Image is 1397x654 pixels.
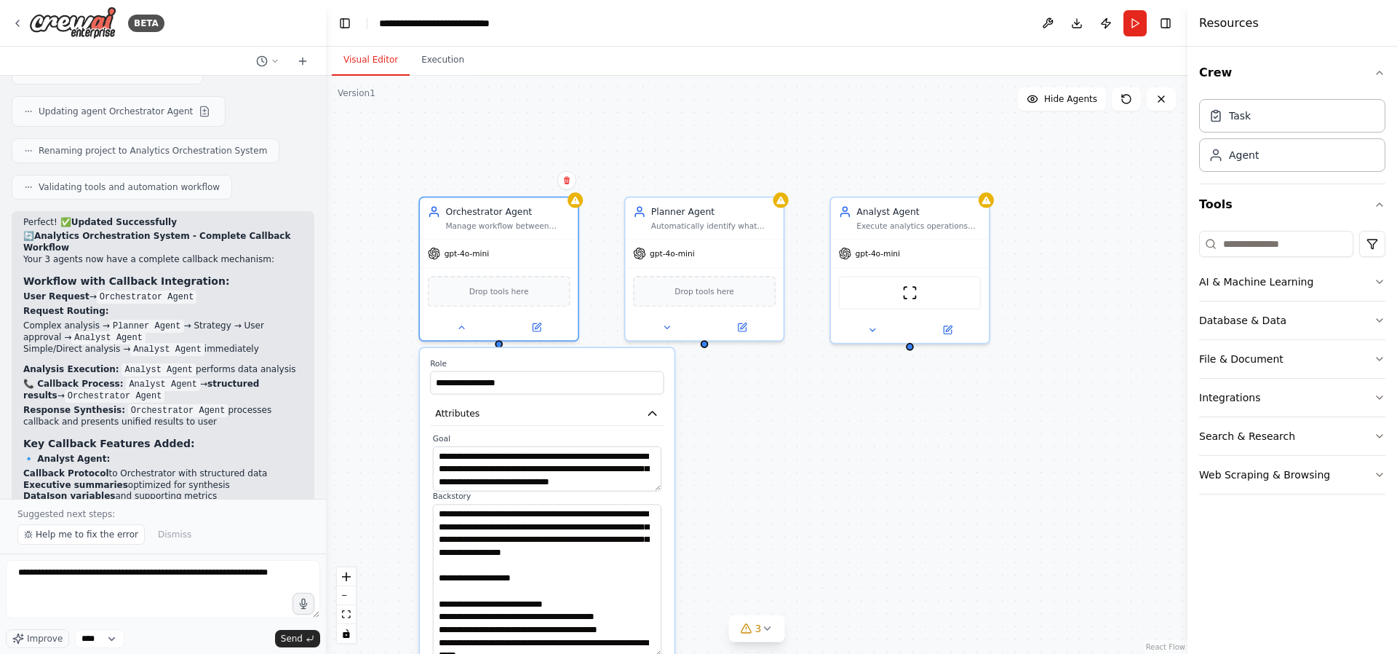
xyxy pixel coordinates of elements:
div: Planner Agent [651,205,776,218]
button: Improve [6,629,69,648]
button: Integrations [1199,379,1385,417]
button: Crew [1199,52,1385,93]
span: Hide Agents [1044,93,1097,105]
h2: 🔄 [23,231,303,253]
h4: Resources [1199,15,1259,32]
div: Execute analytics operations using specialized tools, perform data analysis across multiple dimen... [856,221,981,231]
button: Click to speak your automation idea [292,593,314,615]
p: → → [23,379,303,402]
div: AI & Machine Learning [1199,275,1313,289]
div: File & Document [1199,352,1283,366]
p: Suggested next steps: [17,508,309,520]
button: Delete node [557,171,576,190]
span: gpt-4o-mini [445,248,490,259]
li: Simple/Direct analysis → immediately [23,344,303,355]
div: Web Scraping & Browsing [1199,468,1330,482]
button: Attributes [430,402,664,426]
div: Search & Research [1199,429,1295,444]
div: Integrations [1199,390,1260,405]
strong: Workflow with Callback Integration: [23,275,230,287]
strong: Analytics Orchestration System - Complete Callback Workflow [23,231,290,253]
div: Manage workflow between Planner and Sub-Agent by routing requests intelligently based on complexi... [445,221,570,231]
button: Tools [1199,184,1385,225]
button: Visual Editor [332,45,410,76]
div: Database & Data [1199,313,1286,328]
label: Role [430,358,664,369]
button: Help me to fix the error [17,524,145,545]
span: Validating tools and automation workflow [39,181,220,193]
span: Improve [27,633,63,645]
button: 3 [729,615,785,642]
button: Start a new chat [291,52,314,70]
strong: User Request [23,291,89,302]
div: Analyst AgentExecute analytics operations using specialized tools, perform data analysis across m... [829,197,990,344]
div: Tools [1199,225,1385,506]
strong: 🔹 Analyst Agent: [23,454,110,464]
div: React Flow controls [337,567,356,643]
img: ScrapeWebsiteTool [902,285,918,300]
code: Planner Agent [110,320,184,333]
strong: DataJson variables [23,491,116,501]
strong: Analysis Execution: [23,364,119,374]
p: Your 3 agents now have a complete callback mechanism: [23,254,303,266]
li: optimized for synthesis [23,480,303,492]
span: Attributes [435,407,479,420]
button: Dismiss [151,524,199,545]
span: Updating agent Orchestrator Agent [39,106,193,117]
p: Perfect! ✅ [23,217,303,229]
strong: Callback Protocol [23,468,109,478]
li: Complex analysis → → Strategy → User approval → [23,320,303,344]
button: Web Scraping & Browsing [1199,456,1385,494]
button: Hide Agents [1018,87,1106,111]
img: Logo [29,7,116,39]
button: File & Document [1199,340,1385,378]
strong: structured results [23,379,259,401]
span: Dismiss [158,529,191,540]
span: Renaming project to Analytics Orchestration System [39,145,267,157]
button: Open in side panel [911,323,984,338]
code: Analyst Agent [71,331,146,344]
strong: Response Synthesis: [23,405,125,415]
span: gpt-4o-mini [650,248,695,259]
a: React Flow attribution [1146,643,1185,651]
span: Send [281,633,303,645]
button: Hide right sidebar [1155,13,1176,34]
strong: Key Callback Features Added: [23,438,195,449]
div: Orchestrator Agent [445,205,570,218]
code: Orchestrator Agent [97,291,197,304]
p: performs data analysis [23,364,303,376]
li: to Orchestrator with structured data [23,468,303,480]
div: Automatically identify what analysis is needed from user requests, detect events with exact date ... [651,221,776,231]
button: Search & Research [1199,417,1385,455]
button: Switch to previous chat [250,52,285,70]
div: Analyst Agent [856,205,981,218]
span: gpt-4o-mini [855,248,900,259]
nav: breadcrumb [379,16,528,31]
button: toggle interactivity [337,624,356,643]
code: Analyst Agent [122,363,196,377]
button: zoom out [337,586,356,605]
strong: Request Routing: [23,306,109,316]
div: Task [1229,109,1251,123]
button: Send [275,630,320,647]
div: Version 1 [338,87,375,99]
p: → [23,291,303,303]
div: Crew [1199,93,1385,184]
button: fit view [337,605,356,624]
div: Agent [1229,148,1259,162]
code: Orchestrator Agent [65,390,165,403]
li: and supporting metrics [23,491,303,503]
code: Analyst Agent [126,378,200,391]
div: Orchestrator AgentManage workflow between Planner and Sub-Agent by routing requests intelligently... [418,197,579,342]
span: 3 [755,621,762,636]
code: Analyst Agent [130,343,204,356]
button: Open in side panel [706,320,779,335]
strong: Updated Successfully [71,217,177,227]
button: Database & Data [1199,302,1385,339]
span: Help me to fix the error [36,529,138,540]
div: BETA [128,15,164,32]
p: processes callback and presents unified results to user [23,405,303,428]
strong: Executive summaries [23,480,128,490]
label: Backstory [433,492,661,502]
button: Hide left sidebar [335,13,355,34]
